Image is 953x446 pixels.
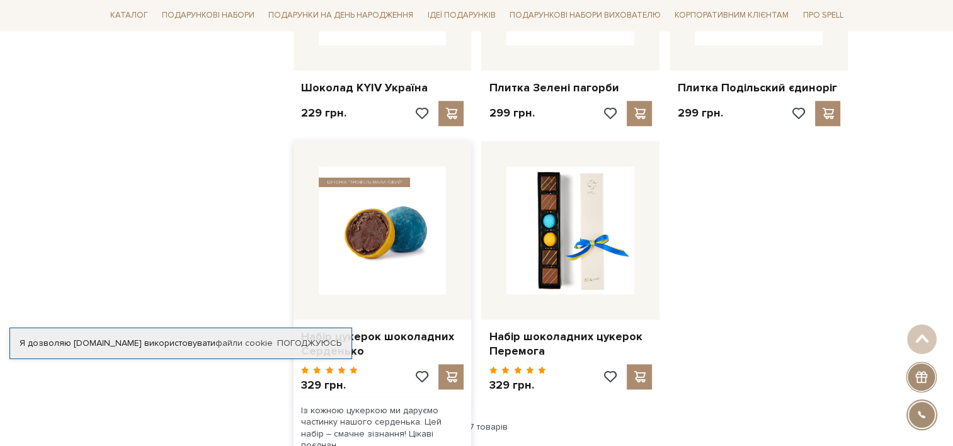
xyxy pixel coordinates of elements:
a: Корпоративним клієнтам [670,5,794,26]
a: Шоколад KYIV Україна [301,81,464,95]
a: Ідеї подарунків [422,6,500,26]
p: 329 грн. [301,378,358,392]
a: Подарунки на День народження [263,6,418,26]
a: Плитка Подільский єдиноріг [677,81,840,95]
a: Набір цукерок шоколадних Серденько [301,329,464,359]
a: Подарункові набори [157,6,260,26]
a: Плитка Зелені пагорби [489,81,652,95]
p: 299 грн. [677,106,722,120]
p: 229 грн. [301,106,346,120]
p: 299 грн. [489,106,534,120]
p: 329 грн. [489,378,546,392]
a: Каталог [105,6,153,26]
a: Про Spell [797,6,848,26]
div: Я дозволяю [DOMAIN_NAME] використовувати [10,338,351,349]
img: Набір цукерок шоколадних Серденько [319,166,447,294]
a: Набір шоколадних цукерок Перемога [489,329,652,359]
div: 16 з 37 товарів [100,421,853,433]
a: Подарункові набори вихователю [505,5,666,26]
a: файли cookie [215,338,273,348]
a: Погоджуюсь [277,338,341,349]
